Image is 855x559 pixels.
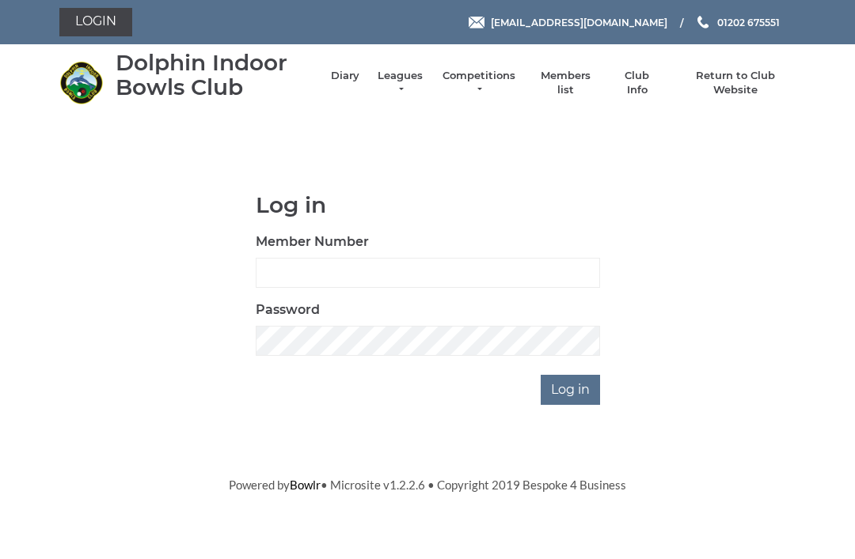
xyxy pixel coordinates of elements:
[375,69,425,97] a: Leagues
[469,17,484,28] img: Email
[541,375,600,405] input: Log in
[676,69,796,97] a: Return to Club Website
[614,69,660,97] a: Club Info
[256,232,369,251] label: Member Number
[491,16,667,28] span: [EMAIL_ADDRESS][DOMAIN_NAME]
[229,478,626,492] span: Powered by • Microsite v1.2.2.6 • Copyright 2019 Bespoke 4 Business
[532,69,598,97] a: Members list
[256,300,320,319] label: Password
[331,69,359,83] a: Diary
[59,61,103,104] img: Dolphin Indoor Bowls Club
[290,478,321,492] a: Bowlr
[256,193,600,217] h1: Log in
[695,15,780,30] a: Phone us 01202 675551
[441,69,517,97] a: Competitions
[59,8,132,36] a: Login
[469,15,667,30] a: Email [EMAIL_ADDRESS][DOMAIN_NAME]
[717,16,780,28] span: 01202 675551
[116,51,315,100] div: Dolphin Indoor Bowls Club
[697,16,709,28] img: Phone us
